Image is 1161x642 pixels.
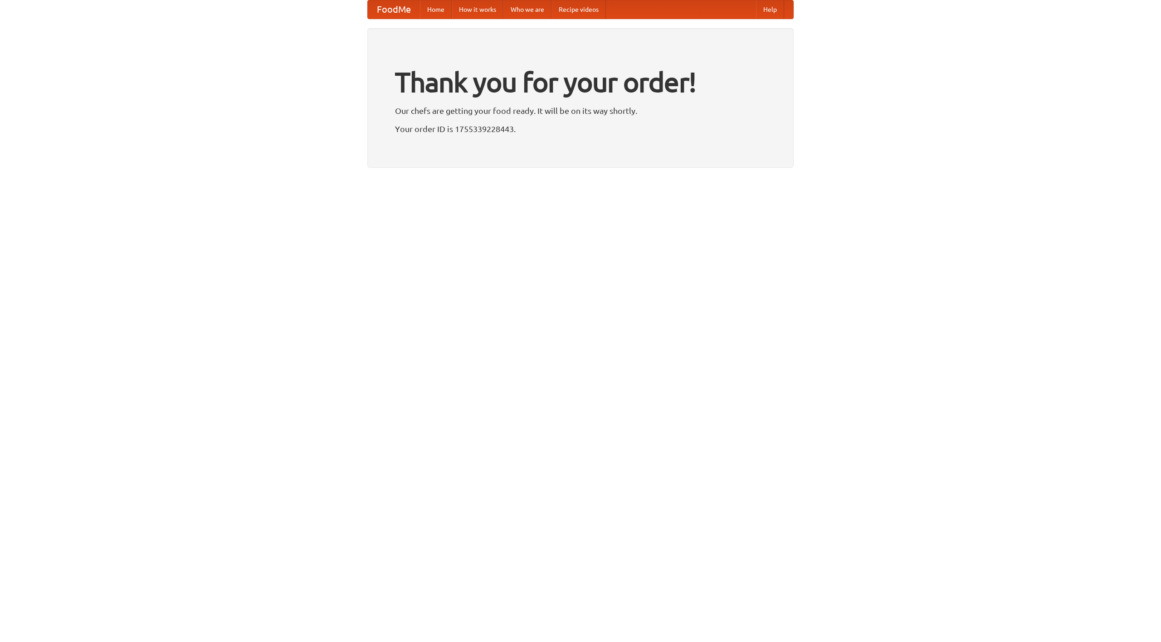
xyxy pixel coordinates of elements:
a: Who we are [503,0,551,19]
a: How it works [452,0,503,19]
a: FoodMe [368,0,420,19]
p: Your order ID is 1755339228443. [395,122,766,136]
h1: Thank you for your order! [395,60,766,104]
a: Help [756,0,784,19]
a: Recipe videos [551,0,606,19]
a: Home [420,0,452,19]
p: Our chefs are getting your food ready. It will be on its way shortly. [395,104,766,118]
